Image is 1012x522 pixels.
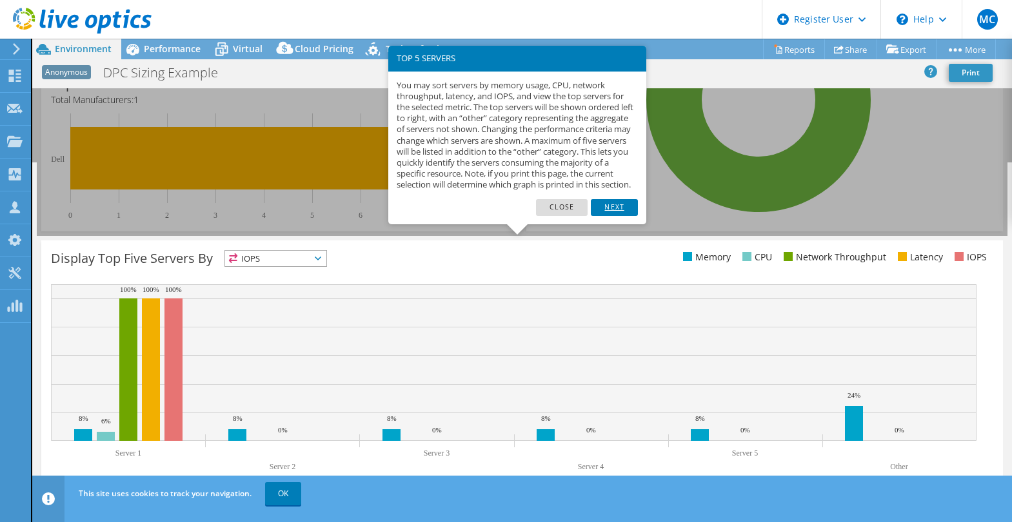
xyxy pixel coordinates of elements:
[233,43,263,55] span: Virtual
[265,482,301,505] a: OK
[949,64,993,82] a: Print
[824,39,877,59] a: Share
[977,9,998,30] span: MC
[897,14,908,25] svg: \n
[877,39,937,59] a: Export
[144,43,201,55] span: Performance
[397,80,638,191] p: You may sort servers by memory usage, CPU, network throughput, latency, and IOPS, and view the to...
[42,65,91,79] span: Anonymous
[79,488,252,499] span: This site uses cookies to track your navigation.
[763,39,825,59] a: Reports
[97,66,238,80] h1: DPC Sizing Example
[591,199,637,216] a: Next
[55,43,112,55] span: Environment
[536,199,588,216] a: Close
[386,43,442,55] span: Tech Refresh
[397,54,638,63] h3: TOP 5 SERVERS
[225,251,326,266] span: IOPS
[295,43,353,55] span: Cloud Pricing
[936,39,996,59] a: More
